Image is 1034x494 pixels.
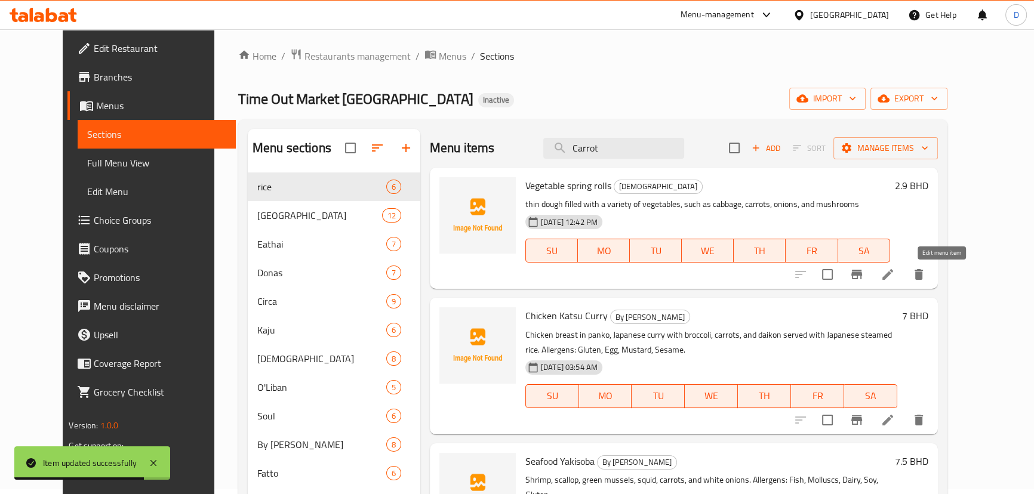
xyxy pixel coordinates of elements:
a: Branches [67,63,235,91]
div: rice6 [248,172,420,201]
div: items [386,380,401,394]
a: Coverage Report [67,349,235,378]
a: Menus [424,48,466,64]
span: 7 [387,267,401,279]
button: delete [904,406,933,434]
div: items [386,294,401,308]
span: By [PERSON_NAME] [598,455,676,469]
span: Vegetable spring rolls [525,177,611,194]
div: items [386,265,401,280]
span: Branches [94,70,226,84]
span: rice [257,180,386,194]
a: Coupons [67,234,235,263]
span: Fatto [257,466,386,480]
div: By Mirai [257,437,386,452]
span: WE [690,387,733,405]
button: SA [844,384,897,408]
span: Edit Menu [87,184,226,199]
a: Promotions [67,263,235,292]
span: import [799,91,856,106]
div: By Mirai [597,455,677,470]
div: O'Liban [257,380,386,394]
div: Eathai [257,237,386,251]
a: Menu disclaimer [67,292,235,320]
img: Vegetable spring rolls [439,177,516,254]
li: / [416,49,420,63]
span: export [880,91,938,106]
div: items [386,237,401,251]
a: Edit Restaurant [67,34,235,63]
a: Choice Groups [67,206,235,234]
span: FR [796,387,839,405]
span: SA [843,242,885,260]
p: Chicken breast in panko, Japanese curry with broccoli, carrots, and daikon served with Japanese s... [525,328,897,357]
span: Coupons [94,242,226,256]
div: items [386,323,401,337]
a: Upsell [67,320,235,349]
button: WE [682,239,734,263]
div: Item updated successfully [43,456,137,470]
span: 5 [387,382,401,393]
span: Select section first [785,139,833,158]
span: 12 [383,210,401,221]
li: / [281,49,285,63]
button: export [870,88,947,110]
span: [DATE] 03:54 AM [536,362,602,373]
div: Kaju [257,323,386,337]
span: Select section [722,135,747,160]
h6: 2.9 BHD [895,177,928,194]
a: Sections [78,120,235,149]
nav: breadcrumb [238,48,947,64]
span: D [1013,8,1018,21]
p: thin dough filled with a variety of vegetables, such as cabbage, carrots, onions, and mushrooms [525,197,890,212]
button: Manage items [833,137,938,159]
span: Manage items [843,141,928,156]
span: SA [849,387,893,405]
button: FR [786,239,838,263]
div: items [386,180,401,194]
img: Chicken Katsu Curry [439,307,516,384]
span: TU [636,387,680,405]
span: 7 [387,239,401,250]
span: 8 [387,353,401,365]
span: [DEMOGRAPHIC_DATA] [257,351,386,366]
div: Florencia [257,208,382,223]
div: Circa [257,294,386,308]
button: TH [738,384,791,408]
span: 1.0.0 [100,418,119,433]
span: MO [584,387,627,405]
button: TU [630,239,682,263]
span: Chicken Katsu Curry [525,307,608,325]
div: Inactive [478,93,514,107]
button: Branch-specific-item [842,260,871,289]
button: WE [685,384,738,408]
div: By Mirai [610,310,690,324]
span: [DEMOGRAPHIC_DATA] [614,180,702,193]
button: Branch-specific-item [842,406,871,434]
button: SA [838,239,890,263]
span: 8 [387,439,401,450]
a: Grocery Checklist [67,378,235,406]
button: Add section [392,134,420,162]
span: Menu disclaimer [94,299,226,313]
div: Eathai7 [248,230,420,258]
span: Select all sections [338,135,363,160]
div: items [382,208,401,223]
span: Sections [87,127,226,141]
div: Donas [257,265,386,280]
span: 6 [387,325,401,336]
span: Inactive [478,95,514,105]
button: SU [525,384,579,408]
button: delete [904,260,933,289]
div: By [PERSON_NAME]8 [248,430,420,459]
div: Circa9 [248,287,420,316]
span: 9 [387,296,401,307]
span: Full Menu View [87,156,226,170]
h2: Menu sections [253,139,331,157]
span: Select to update [815,407,840,433]
span: MO [583,242,625,260]
h2: Menu items [430,139,495,157]
div: items [386,351,401,366]
span: By [PERSON_NAME] [257,437,386,452]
